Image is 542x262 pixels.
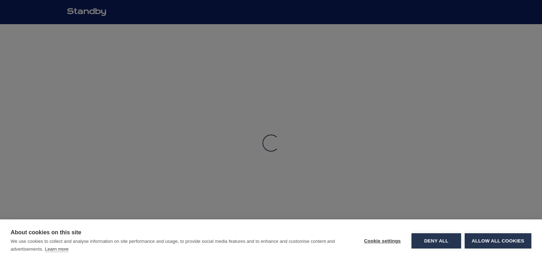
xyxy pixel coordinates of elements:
button: Cookie settings [357,233,408,249]
p: We use cookies to collect and analyse information on site performance and usage, to provide socia... [11,239,335,252]
strong: About cookies on this site [11,229,81,235]
a: Learn more [45,246,68,252]
button: Deny all [411,233,461,249]
button: Allow all cookies [465,233,531,249]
